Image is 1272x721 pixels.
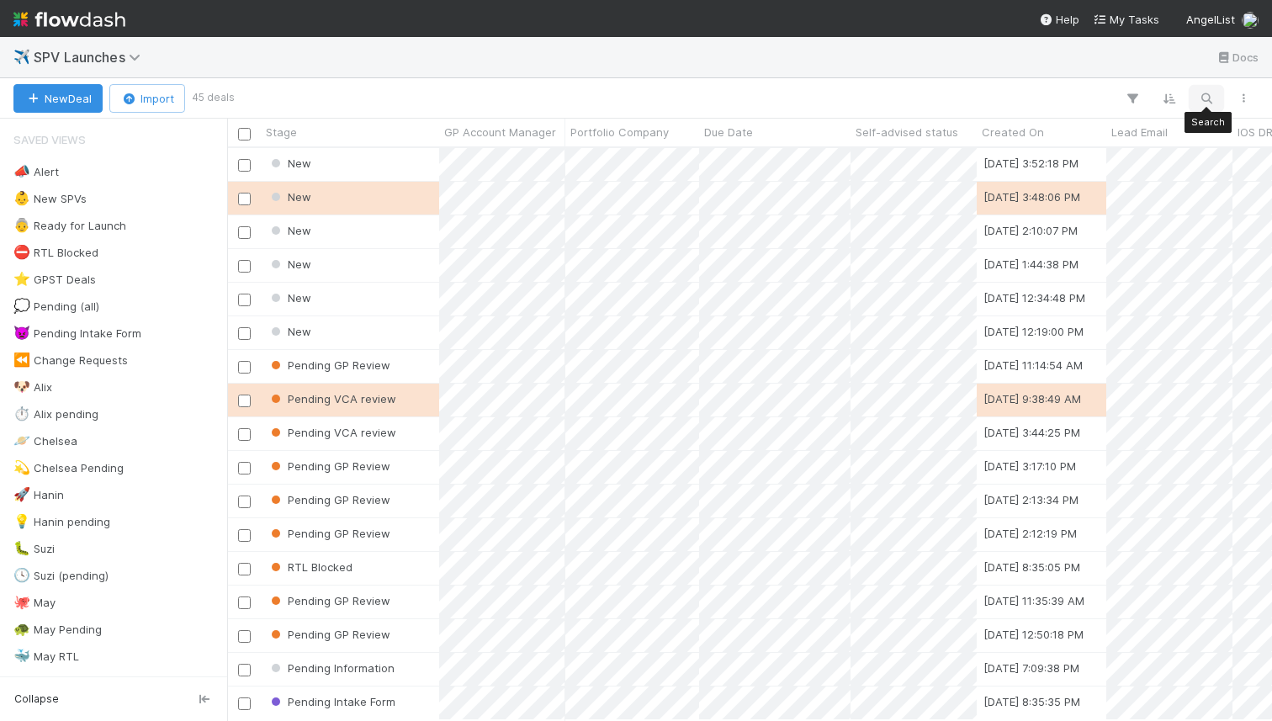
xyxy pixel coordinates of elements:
div: New [268,289,311,306]
input: Toggle Row Selected [238,563,251,575]
input: Toggle Row Selected [238,327,251,340]
span: ⏱️ [13,406,30,421]
div: RTL Blocked [268,559,352,575]
input: Toggle Row Selected [238,260,251,273]
div: May [13,592,56,613]
span: 🐳 [13,649,30,663]
div: Pending VCA review [268,424,396,441]
input: Toggle Row Selected [238,596,251,609]
div: Suzi (pending) [13,565,109,586]
span: Pending GP Review [268,594,390,607]
span: AngelList [1186,13,1235,26]
div: Pending GP Review [268,626,390,643]
button: NewDeal [13,84,103,113]
span: 🪐 [13,433,30,448]
a: My Tasks [1093,11,1159,28]
input: Toggle Row Selected [238,630,251,643]
input: Toggle Row Selected [238,496,251,508]
span: Stage [266,124,297,140]
div: Pending Intake Form [268,693,395,710]
span: 👵 [13,218,30,232]
input: Toggle Row Selected [238,529,251,542]
div: May Pending [13,619,102,640]
div: [DATE] 2:13:34 PM [983,491,1079,508]
div: [DATE] 11:35:39 AM [983,592,1084,609]
input: Toggle Row Selected [238,294,251,306]
span: ⛔ [13,245,30,259]
span: Due Date [704,124,753,140]
span: New [268,156,311,170]
div: New [268,155,311,172]
span: 💭 [13,299,30,313]
span: Lead Email [1111,124,1168,140]
span: 👿 [13,326,30,340]
span: Pending VCA review [268,426,396,439]
span: Pending GP Review [268,493,390,506]
div: Suzi [13,538,55,559]
span: Self-advised status [856,124,958,140]
div: New [268,256,311,273]
div: Pending GP Review [268,525,390,542]
span: Portfolio Company [570,124,669,140]
div: [DATE] 12:34:48 PM [983,289,1085,306]
span: 🐛 [13,541,30,555]
input: Toggle Row Selected [238,193,251,205]
div: New [268,323,311,340]
div: Pending VCA review [268,390,396,407]
div: New SPVs [13,188,87,209]
span: 💫 [13,460,30,474]
div: New [268,222,311,239]
div: Pending (all) [13,296,99,317]
input: Toggle Row Selected [238,226,251,239]
span: 🐢 [13,622,30,636]
input: Toggle Row Selected [238,664,251,676]
span: New [268,325,311,338]
span: 🐶 [13,379,30,394]
div: [DATE] 9:38:49 AM [983,390,1081,407]
span: Pending VCA review [268,392,396,406]
span: Pending GP Review [268,459,390,473]
div: [DATE] 8:35:05 PM [983,559,1080,575]
div: Help [1039,11,1079,28]
span: SPV Launches [34,49,149,66]
div: Pending GP Review [268,491,390,508]
span: Saved Views [13,123,86,156]
div: Chelsea Pending [13,458,124,479]
span: 🚀 [13,487,30,501]
span: 📣 [13,164,30,178]
div: Alert [13,162,59,183]
div: [DATE] 2:10:07 PM [983,222,1078,239]
img: avatar_0a9e60f7-03da-485c-bb15-a40c44fcec20.png [1242,12,1259,29]
div: [DATE] 12:19:00 PM [983,323,1084,340]
input: Toggle Row Selected [238,361,251,374]
input: Toggle Row Selected [238,697,251,710]
span: 🐙 [13,595,30,609]
input: Toggle Row Selected [238,428,251,441]
span: New [268,291,311,305]
div: Alix [13,377,52,398]
div: [DATE] 3:52:18 PM [983,155,1079,172]
input: Toggle Row Selected [238,159,251,172]
div: [DATE] 11:14:54 AM [983,357,1083,374]
span: 👶 [13,191,30,205]
img: logo-inverted-e16ddd16eac7371096b0.svg [13,5,125,34]
span: New [268,224,311,237]
span: Collapse [14,692,59,707]
div: [DATE] 3:48:06 PM [983,188,1080,205]
div: Ready for Launch [13,215,126,236]
span: New [268,257,311,271]
span: Pending Intake Form [268,695,395,708]
span: 💡 [13,514,30,528]
a: Docs [1216,47,1259,67]
div: Alix pending [13,404,98,425]
span: ⏪ [13,353,30,367]
input: Toggle Row Selected [238,395,251,407]
div: RTL Blocked [13,242,98,263]
span: Pending Information [268,661,395,675]
div: Change Requests [13,350,128,371]
div: [DATE] 3:17:10 PM [983,458,1076,474]
div: Pending GP Review [268,592,390,609]
span: Pending GP Review [268,628,390,641]
div: Pending GP Review [268,357,390,374]
button: Import [109,84,185,113]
